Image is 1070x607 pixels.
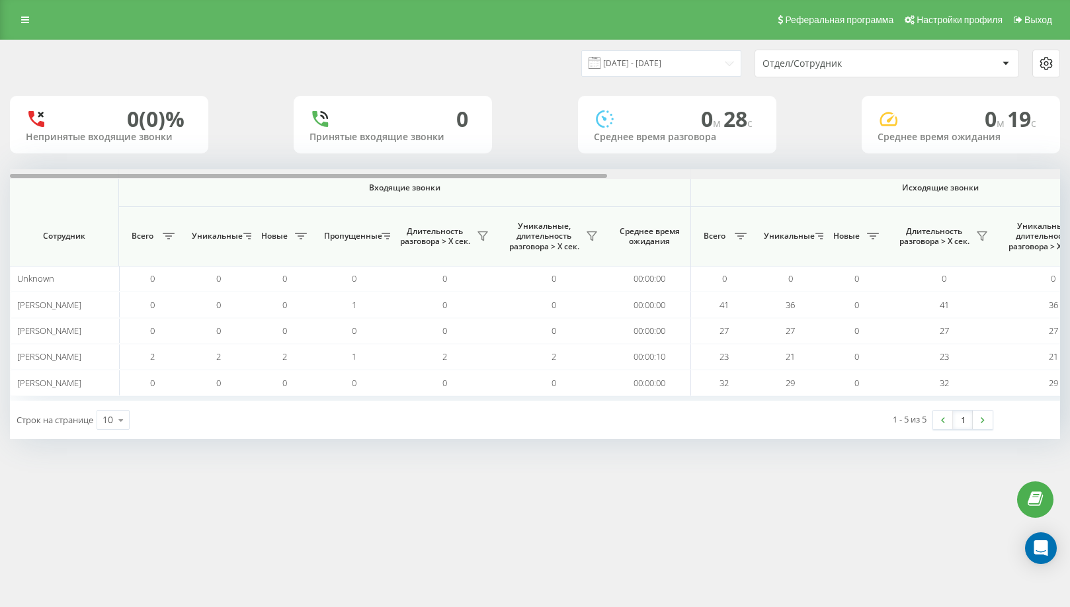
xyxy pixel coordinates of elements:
span: c [1031,116,1036,130]
span: 0 [282,325,287,337]
span: [PERSON_NAME] [17,325,81,337]
span: 21 [1049,350,1058,362]
span: 0 [442,272,447,284]
span: 0 [854,272,859,284]
span: 0 [442,325,447,337]
span: Уникальные [764,231,811,241]
td: 00:00:00 [608,318,691,344]
span: 0 [150,325,155,337]
span: Строк на странице [17,414,93,426]
span: 0 [150,299,155,311]
span: Новые [258,231,291,241]
span: 27 [720,325,729,337]
span: 0 [552,325,556,337]
span: 2 [282,350,287,362]
div: 0 (0)% [127,106,185,132]
span: c [747,116,753,130]
span: Уникальные, длительность разговора > Х сек. [506,221,582,252]
span: Новые [830,231,863,241]
span: 0 [216,272,221,284]
span: 27 [940,325,949,337]
span: 0 [352,272,356,284]
span: 0 [216,325,221,337]
div: 10 [103,413,113,426]
span: 36 [1049,299,1058,311]
span: Среднее время ожидания [618,226,680,247]
span: 41 [940,299,949,311]
span: 0 [942,272,946,284]
span: 0 [701,104,723,133]
span: 0 [1051,272,1055,284]
div: Отдел/Сотрудник [762,58,921,69]
span: 0 [216,299,221,311]
span: 27 [1049,325,1058,337]
span: 2 [150,350,155,362]
span: Unknown [17,272,54,284]
span: Выход [1024,15,1052,25]
span: 19 [1007,104,1036,133]
span: Настройки профиля [917,15,1003,25]
span: 32 [720,377,729,389]
span: 0 [282,299,287,311]
span: 0 [150,377,155,389]
span: 0 [352,325,356,337]
span: Всего [126,231,159,241]
span: 0 [985,104,1007,133]
span: 23 [940,350,949,362]
a: 1 [953,411,973,429]
span: Уникальные [192,231,239,241]
span: 41 [720,299,729,311]
span: 0 [442,377,447,389]
span: 0 [282,377,287,389]
div: Среднее время разговора [594,132,761,143]
div: 1 - 5 из 5 [893,413,926,426]
div: 0 [456,106,468,132]
span: 32 [940,377,949,389]
span: Входящие звонки [153,182,656,193]
span: м [997,116,1007,130]
span: 2 [216,350,221,362]
span: 0 [216,377,221,389]
span: 0 [552,272,556,284]
div: Принятые входящие звонки [309,132,476,143]
span: 21 [786,350,795,362]
span: м [713,116,723,130]
span: 1 [352,350,356,362]
div: Open Intercom Messenger [1025,532,1057,564]
span: 0 [854,299,859,311]
span: 29 [786,377,795,389]
span: 23 [720,350,729,362]
td: 00:00:10 [608,344,691,370]
span: 0 [552,377,556,389]
span: Пропущенные [324,231,378,241]
span: [PERSON_NAME] [17,299,81,311]
span: 0 [854,377,859,389]
span: 28 [723,104,753,133]
span: 0 [352,377,356,389]
td: 00:00:00 [608,370,691,395]
span: 1 [352,299,356,311]
span: 0 [854,325,859,337]
td: 00:00:00 [608,292,691,317]
span: 2 [442,350,447,362]
span: Реферальная программа [785,15,893,25]
div: Среднее время ожидания [878,132,1044,143]
td: 00:00:00 [608,266,691,292]
span: 0 [722,272,727,284]
span: Длительность разговора > Х сек. [397,226,473,247]
span: Сотрудник [21,231,107,241]
span: 0 [442,299,447,311]
span: 0 [282,272,287,284]
span: [PERSON_NAME] [17,350,81,362]
span: Всего [698,231,731,241]
span: 0 [788,272,793,284]
span: 27 [786,325,795,337]
span: 0 [552,299,556,311]
span: 0 [854,350,859,362]
span: 2 [552,350,556,362]
span: 29 [1049,377,1058,389]
span: [PERSON_NAME] [17,377,81,389]
span: Длительность разговора > Х сек. [896,226,972,247]
span: 36 [786,299,795,311]
span: 0 [150,272,155,284]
